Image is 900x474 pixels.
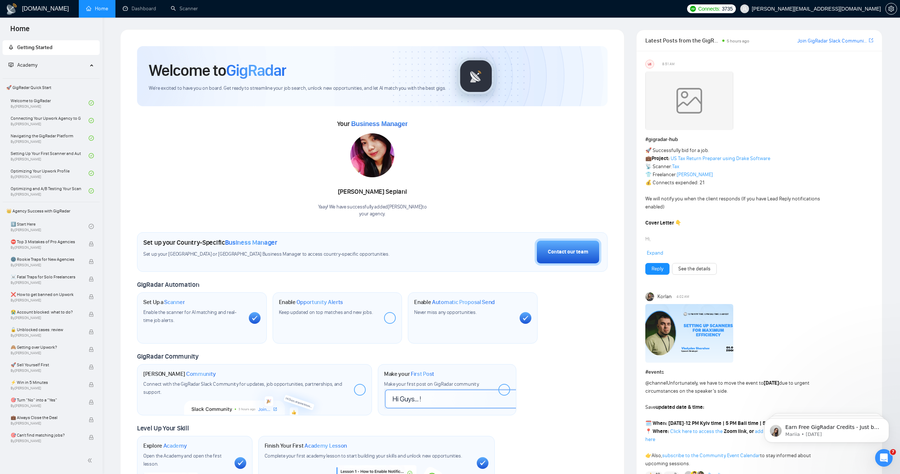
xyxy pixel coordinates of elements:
a: Optimizing and A/B Testing Your Scanner for Better ResultsBy[PERSON_NAME] [11,183,89,199]
span: GigRadar Community [137,352,199,360]
span: ⛔ Top 3 Mistakes of Pro Agencies [11,238,81,245]
span: 🚀 Sell Yourself First [11,361,81,369]
span: By [PERSON_NAME] [11,369,81,373]
span: lock [89,347,94,352]
h1: # events [645,368,873,376]
a: Join GigRadar Slack Community [797,37,867,45]
a: Tax [672,163,679,170]
span: lock [89,277,94,282]
h1: Set Up a [143,299,185,306]
img: gigradar-logo.png [458,58,494,95]
p: your agency . [318,211,427,218]
span: 7 [890,449,896,455]
a: setting [885,6,897,12]
span: check-circle [89,171,94,176]
iframe: Intercom notifications message [753,403,900,454]
button: Reply [645,263,670,275]
button: setting [885,3,897,15]
a: Click here to access the [670,428,723,434]
span: Academy Lesson [305,442,347,449]
span: Opportunity Alerts [296,299,343,306]
span: Expand [647,250,663,256]
span: By [PERSON_NAME] [11,351,81,355]
span: lock [89,241,94,247]
span: 🔓 Unblocked cases: review [11,326,81,333]
span: setting [886,6,897,12]
h1: # gigradar-hub [645,136,873,144]
span: double-left [87,457,95,464]
span: By [PERSON_NAME] [11,404,81,408]
span: By [PERSON_NAME] [11,245,81,250]
span: check-circle [89,100,94,105]
h1: Make your [384,370,434,378]
span: 8:51 AM [662,61,675,67]
span: Never miss any opportunities. [414,309,476,315]
span: By [PERSON_NAME] [11,421,81,426]
span: lock [89,400,94,405]
span: Academy [17,62,37,68]
span: By [PERSON_NAME] [11,386,81,390]
span: By [PERSON_NAME] [11,298,81,303]
span: Complete your first academy lesson to start building your skills and unlock new opportunities. [265,453,462,459]
img: upwork-logo.png [690,6,696,12]
img: F09DQRWLC0N-Event%20with%20Vlad%20Sharahov.png [645,304,733,363]
div: Contact our team [548,248,588,256]
span: lock [89,417,94,422]
span: Connects: [698,5,720,13]
strong: Project: [652,155,670,162]
img: logo [6,3,18,15]
li: Getting Started [3,40,100,55]
strong: Cover Letter 👇 [645,220,681,226]
span: Academy [8,62,37,68]
span: Connect with the GigRadar Slack Community for updates, job opportunities, partnerships, and support. [143,381,342,395]
span: check-circle [89,136,94,141]
img: Korlan [645,292,654,301]
span: ⚡ Win in 5 Minutes [11,379,81,386]
span: 🙈 Getting over Upwork? [11,344,81,351]
a: US Tax Return Preparer using Drake Software [671,155,770,162]
img: slackcommunity-bg.png [184,381,325,415]
h1: Welcome to [149,60,286,80]
span: By [PERSON_NAME] [11,316,81,320]
span: Getting Started [17,44,52,51]
strong: updated date & time: [656,404,704,410]
span: check-circle [89,188,94,193]
span: lock [89,364,94,370]
div: US [646,60,654,68]
strong: [DATE] [668,420,684,426]
span: 💼 Always Close the Deal [11,414,81,421]
div: Unfortunately, we have to move the event to due to urgent circumstances on the speaker’s side. Sa... [645,379,828,468]
span: export [869,37,873,43]
img: weqQh+iSagEgQAAAABJRU5ErkJggg== [645,71,733,130]
span: rocket [8,45,14,50]
span: 👉 [645,452,652,459]
a: Welcome to GigRadarBy[PERSON_NAME] [11,95,89,111]
a: See the details [678,265,711,273]
span: Community [186,370,216,378]
span: Latest Posts from the GigRadar Community [645,36,720,45]
iframe: Intercom live chat [875,449,893,467]
span: Korlan [657,293,672,301]
span: Academy [163,442,187,449]
h1: Set up your Country-Specific [143,238,277,247]
span: check-circle [89,118,94,123]
span: Keep updated on top matches and new jobs. [279,309,373,315]
span: 👑 Agency Success with GigRadar [3,204,99,218]
a: Reply [652,265,663,273]
span: Your [337,120,408,128]
a: [PERSON_NAME] [677,171,713,178]
button: Contact our team [535,238,601,266]
span: 🚀 GigRadar Quick Start [3,80,99,95]
a: subscribe to the Community Event Calendar [662,452,760,459]
span: By [PERSON_NAME] [11,439,81,443]
span: GigRadar Automation [137,281,199,289]
strong: Where: [653,428,669,434]
span: By [PERSON_NAME] [11,281,81,285]
span: check-circle [89,153,94,158]
span: First Post [411,370,434,378]
span: lock [89,259,94,264]
h1: Finish Your First [265,442,347,449]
